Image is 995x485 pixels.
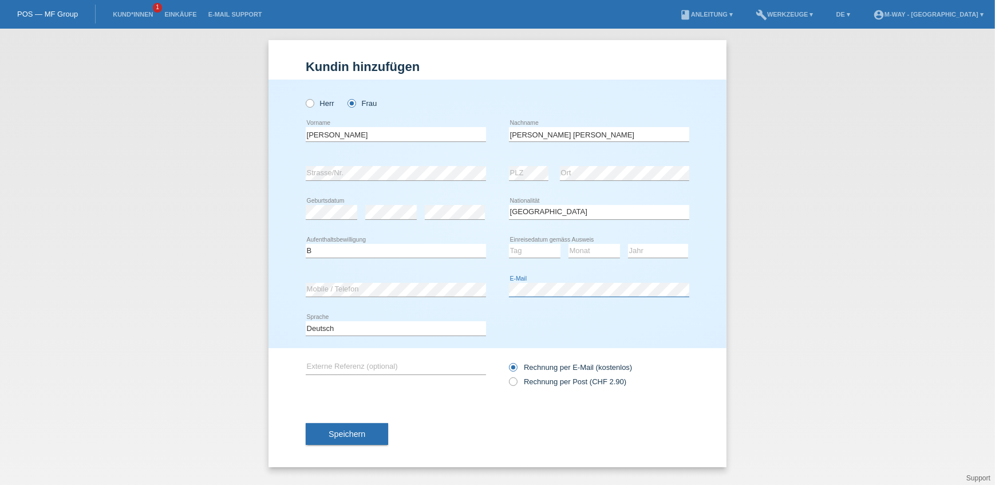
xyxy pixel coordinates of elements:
[674,11,739,18] a: bookAnleitung ▾
[306,99,334,108] label: Herr
[750,11,819,18] a: buildWerkzeuge ▾
[153,3,162,13] span: 1
[348,99,355,107] input: Frau
[966,474,990,482] a: Support
[873,9,885,21] i: account_circle
[17,10,78,18] a: POS — MF Group
[306,423,388,445] button: Speichern
[329,429,365,439] span: Speichern
[509,363,516,377] input: Rechnung per E-Mail (kostenlos)
[306,99,313,107] input: Herr
[831,11,856,18] a: DE ▾
[680,9,691,21] i: book
[867,11,989,18] a: account_circlem-way - [GEOGRAPHIC_DATA] ▾
[107,11,159,18] a: Kund*innen
[509,377,516,392] input: Rechnung per Post (CHF 2.90)
[348,99,377,108] label: Frau
[756,9,767,21] i: build
[509,363,632,372] label: Rechnung per E-Mail (kostenlos)
[203,11,268,18] a: E-Mail Support
[306,60,689,74] h1: Kundin hinzufügen
[509,377,626,386] label: Rechnung per Post (CHF 2.90)
[159,11,202,18] a: Einkäufe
